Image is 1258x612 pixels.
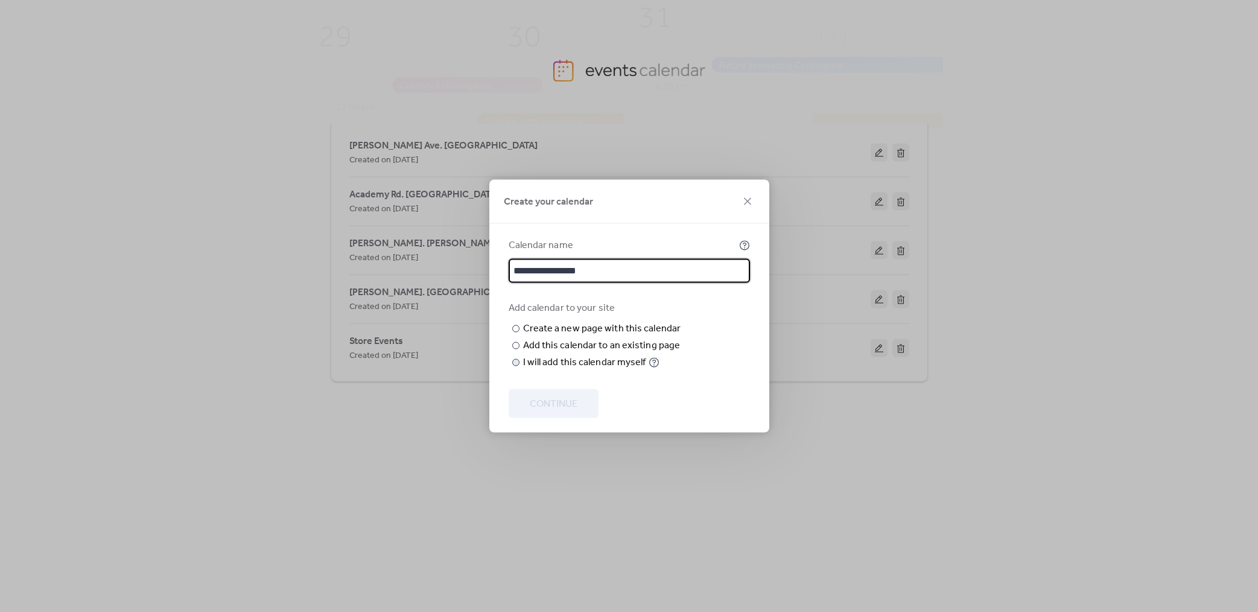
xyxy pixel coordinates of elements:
[509,238,737,253] div: Calendar name
[523,322,681,336] div: Create a new page with this calendar
[509,301,748,316] div: Add calendar to your site
[523,355,646,370] div: I will add this calendar myself
[523,339,681,353] div: Add this calendar to an existing page
[504,195,593,209] span: Create your calendar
